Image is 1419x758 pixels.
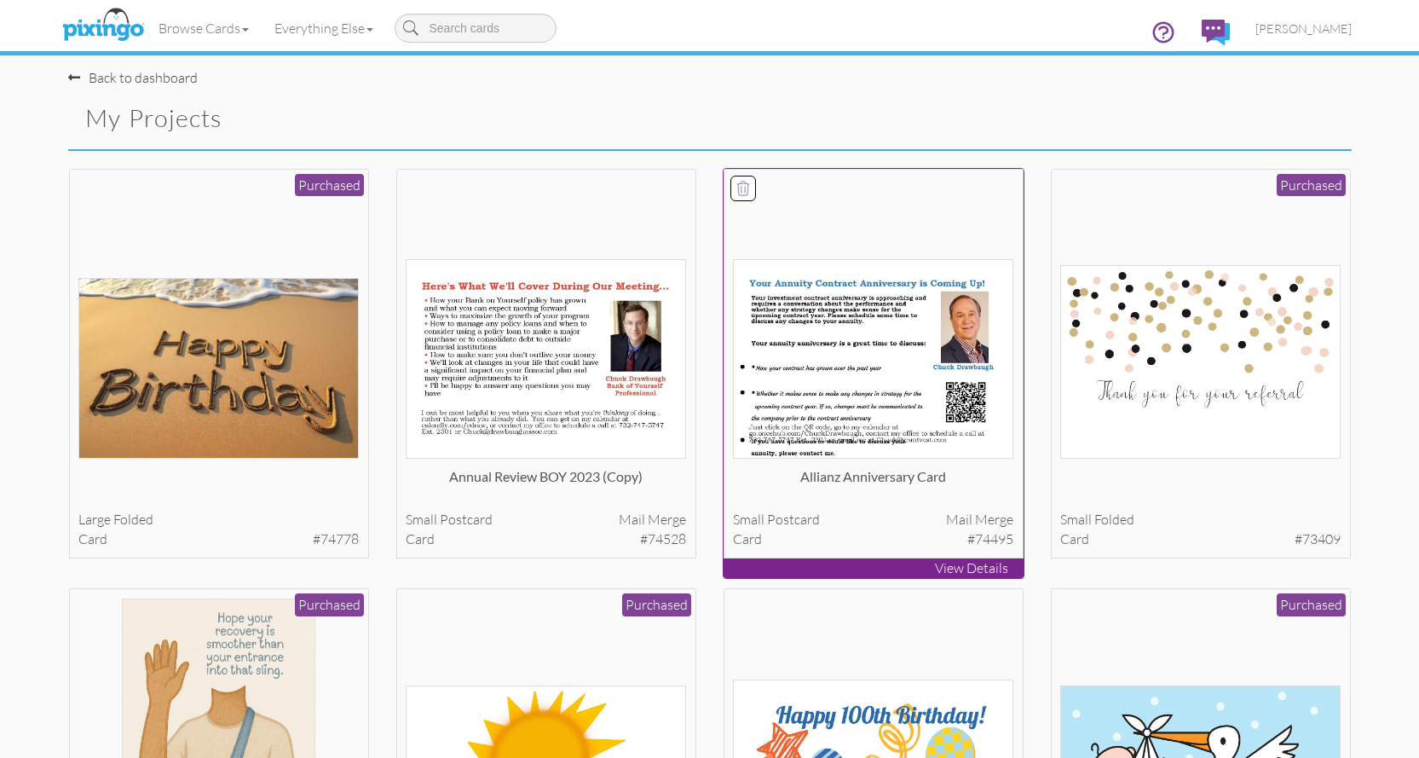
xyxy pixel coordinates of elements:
[58,4,148,47] img: pixingo logo
[313,529,359,549] span: #74778
[146,7,262,49] a: Browse Cards
[1295,529,1341,549] span: #73409
[1060,511,1092,528] span: small
[946,510,1013,529] span: Mail merge
[78,278,359,459] img: 135263-1-1756824037256-96a0f2dd69b1b5c8-qa.jpg
[733,259,1013,459] img: 135341-1-1756926894889-cb6e929cbbec5f17-qa.jpg
[295,593,364,616] div: Purchased
[767,511,820,528] span: postcard
[733,511,764,528] span: small
[733,467,1013,501] div: Allianz Anniversary Card
[113,511,153,528] span: folded
[395,14,557,43] input: Search cards
[78,511,111,528] span: large
[68,69,198,86] a: Back to dashboard
[406,529,686,549] div: card
[1060,529,1341,549] div: card
[1277,593,1346,616] div: Purchased
[1202,20,1230,45] img: comments.svg
[262,7,386,49] a: Everything Else
[1243,7,1364,50] a: [PERSON_NAME]
[733,529,1013,549] div: card
[1255,21,1352,36] span: [PERSON_NAME]
[1060,265,1341,459] img: 132299-1-1748880620781-bc8e7e9f1f7527f9-qa.jpg
[295,174,364,197] div: Purchased
[440,511,493,528] span: postcard
[724,558,1024,578] p: View Details
[406,467,686,501] div: Annual Review BOY 2023 (copy)
[406,259,686,459] img: 134702-1-1755107073892-e6ad2acf0ec60fa4-qa.jpg
[406,511,437,528] span: small
[1094,511,1134,528] span: folded
[640,529,686,549] span: #74528
[619,510,686,529] span: Mail merge
[967,529,1013,549] span: #74495
[85,105,680,132] h2: My Projects
[78,529,359,549] div: card
[622,593,691,616] div: Purchased
[1277,174,1346,197] div: Purchased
